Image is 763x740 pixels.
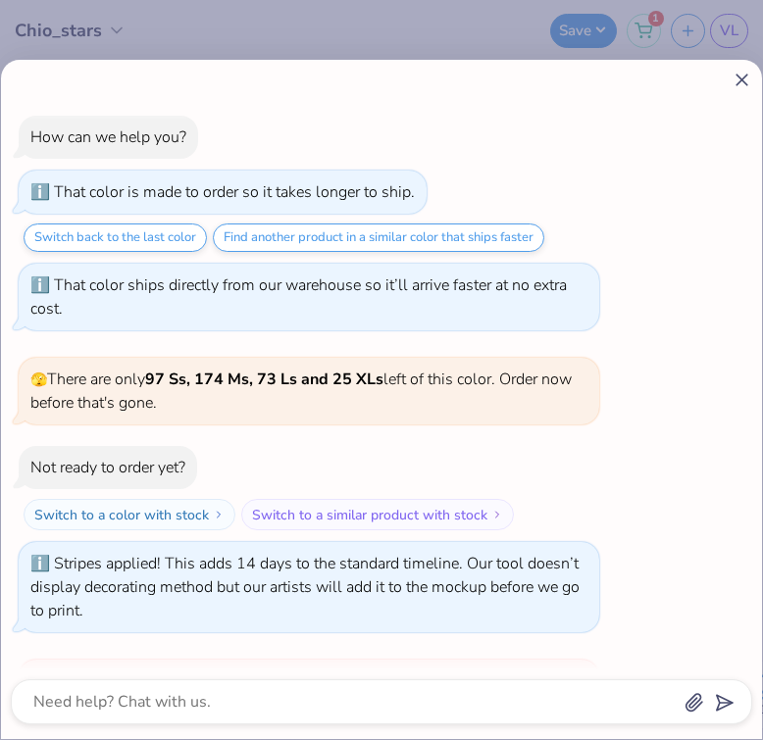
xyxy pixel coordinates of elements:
button: Switch to a color with stock [24,499,235,530]
div: That color is made to order so it takes longer to ship. [54,181,415,203]
div: Not ready to order yet? [30,457,185,478]
div: Stripes applied! This adds 14 days to the standard timeline. Our tool doesn’t display decorating ... [30,553,580,621]
img: Switch to a color with stock [213,509,225,520]
div: How can we help you? [30,126,186,148]
div: That color ships directly from our warehouse so it’ll arrive faster at no extra cost. [30,274,567,320]
button: Find another product in a similar color that ships faster [213,223,544,252]
strong: 97 Ss, 174 Ms, 73 Ls and 25 XLs [145,369,383,390]
span: 🫣 [30,370,47,389]
img: Switch to a similar product with stock [491,509,503,520]
button: Switch to a similar product with stock [241,499,514,530]
span: There are only left of this color. Order now before that's gone. [30,369,572,414]
button: Switch back to the last color [24,223,207,252]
